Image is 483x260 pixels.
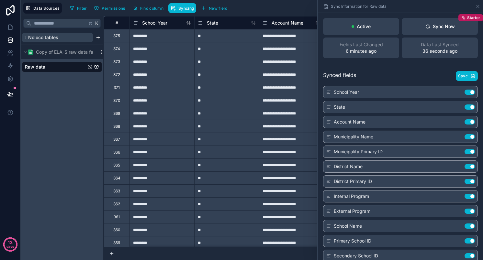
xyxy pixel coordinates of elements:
div: 371 [114,85,120,90]
button: Filter [67,3,89,13]
span: School Year [334,89,359,95]
button: Save [456,71,478,81]
span: Account Name [272,20,303,26]
a: Permissions [92,3,130,13]
span: Secondary School ID [334,253,378,259]
button: Sync NowStarter [402,18,478,35]
p: 6 minutes ago [346,48,376,54]
span: Municipality Name [334,134,373,140]
div: 361 [114,214,120,220]
div: 368 [113,124,120,129]
span: Find column [140,6,163,11]
span: New field [209,6,227,11]
span: Sync Information for Raw data [331,4,387,9]
span: District Primary ID [334,178,372,185]
span: Permissions [102,6,125,11]
div: 370 [113,98,120,103]
div: 359 [113,240,120,245]
span: Fields Last Changed [340,41,383,48]
p: days [6,242,14,251]
div: 364 [113,176,120,181]
div: 362 [113,201,120,207]
div: 367 [113,137,120,142]
span: Account Name [334,119,365,125]
p: Active [357,23,371,30]
p: 13 [8,239,13,246]
button: New field [199,3,230,13]
div: 373 [113,59,120,64]
div: 374 [113,46,120,51]
span: School Year [142,20,167,26]
span: Filter [77,6,87,11]
span: Starter [467,15,480,20]
button: Data Sources [23,3,62,14]
span: Municipality Primary ID [334,148,383,155]
button: Permissions [92,3,127,13]
button: Find column [130,3,166,13]
div: 365 [113,163,120,168]
div: 366 [113,150,120,155]
span: Primary School ID [334,238,371,244]
div: 372 [113,72,120,77]
div: 360 [113,227,120,233]
span: Data Last Synced [421,41,459,48]
span: Save [458,73,468,79]
span: Synced fields [323,71,356,81]
div: 369 [113,111,120,116]
div: 375 [113,33,120,38]
span: State [207,20,218,26]
span: Syncing [178,6,194,11]
span: External Program [334,208,370,214]
div: Sync Now [425,23,455,30]
div: # [109,20,125,25]
button: Syncing [168,3,196,13]
span: Data Sources [33,6,60,11]
p: 36 seconds ago [422,48,457,54]
a: Syncing [168,3,199,13]
span: District Name [334,163,363,170]
span: K [95,21,99,26]
span: State [334,104,345,110]
div: 363 [113,189,120,194]
span: School Name [334,223,362,229]
span: Internal Program [334,193,369,200]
